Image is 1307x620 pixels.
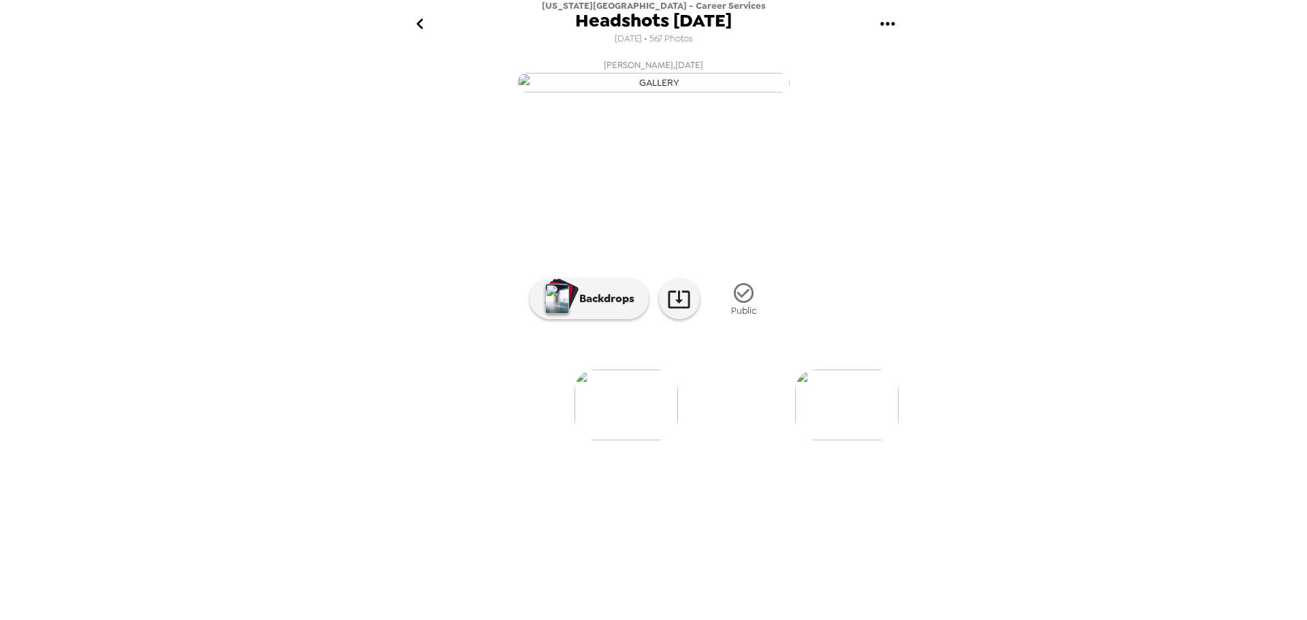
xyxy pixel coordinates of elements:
[604,57,703,73] span: [PERSON_NAME] , [DATE]
[905,370,1009,440] img: gallery
[381,53,926,97] button: [PERSON_NAME],[DATE]
[530,278,649,319] button: Backdrops
[575,12,732,30] span: Headshots [DATE]
[795,370,899,440] img: gallery
[572,291,634,307] p: Backdrops
[731,305,756,316] span: Public
[710,274,778,325] button: Public
[865,2,909,46] button: gallery menu
[685,370,788,440] img: gallery
[615,30,693,48] span: [DATE] • 567 Photos
[517,73,790,93] img: gallery
[398,2,442,46] button: go back
[575,370,678,440] img: gallery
